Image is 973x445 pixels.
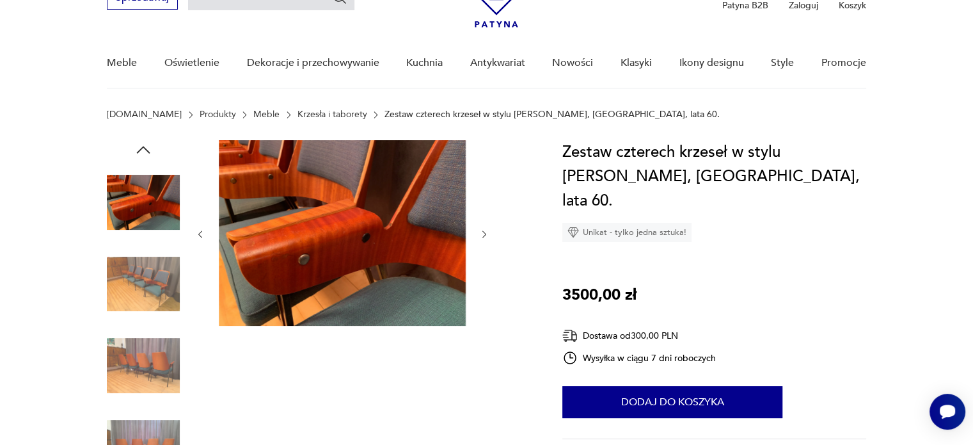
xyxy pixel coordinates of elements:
h1: Zestaw czterech krzeseł w stylu [PERSON_NAME], [GEOGRAPHIC_DATA], lata 60. [562,140,866,213]
a: Meble [253,109,280,120]
a: [DOMAIN_NAME] [107,109,182,120]
a: Produkty [200,109,236,120]
img: Zdjęcie produktu Zestaw czterech krzeseł w stylu Hanno Von Gustedta, Austria, lata 60. [107,166,180,239]
a: Oświetlenie [164,38,219,88]
a: Klasyki [621,38,652,88]
img: Zdjęcie produktu Zestaw czterech krzeseł w stylu Hanno Von Gustedta, Austria, lata 60. [219,140,466,326]
a: Antykwariat [470,38,525,88]
a: Kuchnia [406,38,443,88]
iframe: Smartsupp widget button [929,394,965,430]
div: Dostawa od 300,00 PLN [562,328,716,344]
img: Zdjęcie produktu Zestaw czterech krzeseł w stylu Hanno Von Gustedta, Austria, lata 60. [107,248,180,321]
img: Ikona diamentu [567,227,579,238]
a: Style [771,38,794,88]
p: Zestaw czterech krzeseł w stylu [PERSON_NAME], [GEOGRAPHIC_DATA], lata 60. [384,109,720,120]
p: 3500,00 zł [562,283,637,307]
div: Wysyłka w ciągu 7 dni roboczych [562,350,716,366]
a: Krzesła i taborety [297,109,367,120]
a: Meble [107,38,137,88]
img: Zdjęcie produktu Zestaw czterech krzeseł w stylu Hanno Von Gustedta, Austria, lata 60. [107,329,180,402]
a: Ikony designu [679,38,743,88]
img: Ikona dostawy [562,328,578,344]
div: Unikat - tylko jedna sztuka! [562,223,692,242]
a: Nowości [552,38,593,88]
a: Promocje [821,38,866,88]
a: Dekoracje i przechowywanie [246,38,379,88]
button: Dodaj do koszyka [562,386,782,418]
